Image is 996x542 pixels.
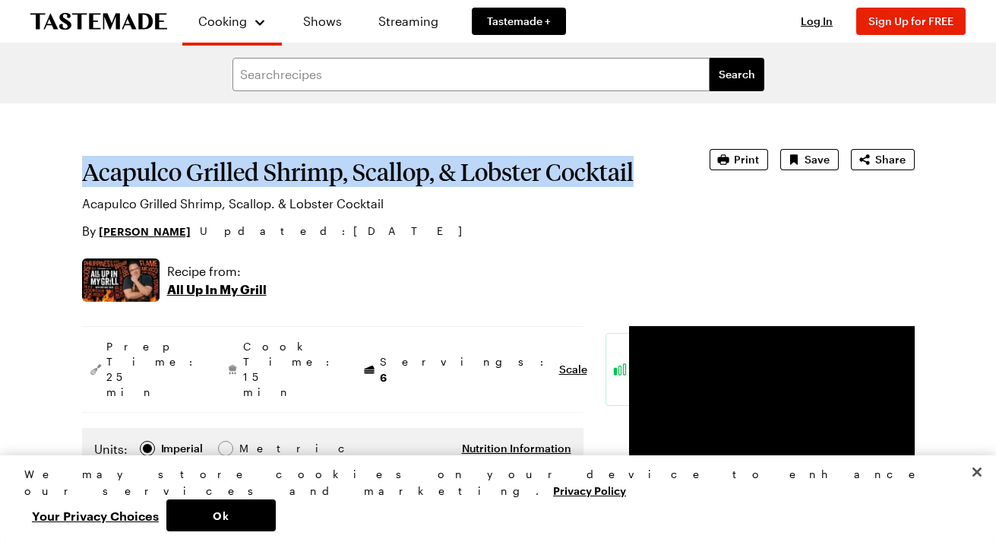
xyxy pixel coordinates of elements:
h1: Acapulco Grilled Shrimp, Scallop, & Lobster Cocktail [82,158,667,185]
button: Nutrition Information [462,441,571,456]
span: Prep Time: 25 min [106,339,201,400]
span: Log In [801,14,833,27]
span: Updated : [DATE] [200,223,477,239]
button: Cooking [198,6,267,36]
span: Imperial [161,440,204,457]
span: 6 [380,369,387,384]
button: Share [851,149,915,170]
span: Tastemade + [487,14,551,29]
div: Imperial [161,440,203,457]
span: Cooking [198,14,247,28]
button: Print [710,149,768,170]
video-js: Video Player [629,326,915,487]
a: [PERSON_NAME] [99,223,191,239]
button: Your Privacy Choices [24,499,166,531]
button: Save recipe [780,149,839,170]
button: Sign Up for FREE [856,8,966,35]
p: Acapulco Grilled Shrimp, Scallop. & Lobster Cocktail [82,195,667,213]
div: We may store cookies on your device to enhance our services and marketing. [24,466,959,499]
button: filters [710,58,764,91]
p: All Up In My Grill [167,281,267,299]
span: Metric [239,440,273,457]
span: Print [734,152,759,167]
p: By [82,222,191,240]
a: More information about your privacy, opens in a new tab [553,483,626,497]
span: Search [719,67,755,82]
label: Units: [94,440,128,458]
span: Save [805,152,830,167]
button: Close [960,455,994,489]
span: Sign Up for FREE [868,14,953,27]
button: Ok [166,499,276,531]
div: Imperial Metric [94,440,271,461]
p: Recipe from: [167,262,267,281]
div: Privacy [24,466,959,531]
img: Show where recipe is used [82,258,160,302]
a: Recipe from:All Up In My Grill [167,262,267,299]
span: Servings: [380,354,552,385]
button: Scale [559,362,587,377]
a: To Tastemade Home Page [30,13,167,30]
span: Cook Time: 15 min [243,339,337,400]
button: Log In [786,14,847,29]
div: Metric [239,440,271,457]
a: Tastemade + [472,8,566,35]
span: Share [875,152,906,167]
